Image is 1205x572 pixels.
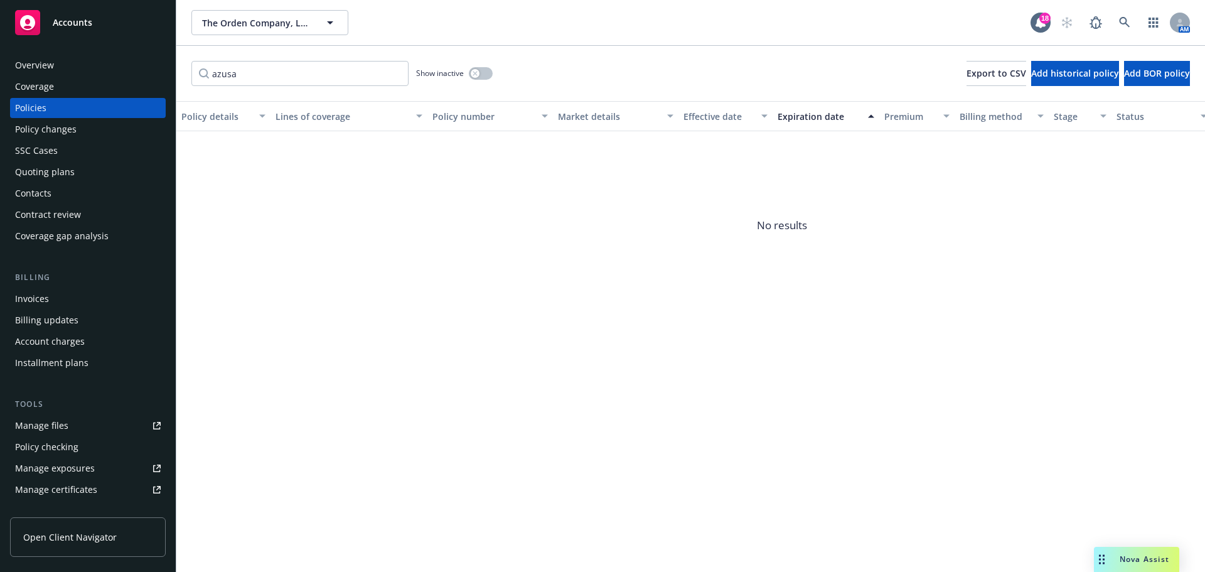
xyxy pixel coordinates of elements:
[967,67,1026,79] span: Export to CSV
[15,205,81,225] div: Contract review
[10,5,166,40] a: Accounts
[10,437,166,457] a: Policy checking
[15,183,51,203] div: Contacts
[967,61,1026,86] button: Export to CSV
[1031,67,1119,79] span: Add historical policy
[10,398,166,411] div: Tools
[10,310,166,330] a: Billing updates
[15,437,78,457] div: Policy checking
[202,16,311,30] span: The Orden Company, LLC
[884,110,936,123] div: Premium
[15,353,88,373] div: Installment plans
[270,101,427,131] button: Lines of coverage
[15,458,95,478] div: Manage exposures
[15,416,68,436] div: Manage files
[678,101,773,131] button: Effective date
[1120,554,1169,564] span: Nova Assist
[432,110,534,123] div: Policy number
[773,101,879,131] button: Expiration date
[10,416,166,436] a: Manage files
[553,101,678,131] button: Market details
[1039,13,1051,24] div: 18
[191,10,348,35] button: The Orden Company, LLC
[15,226,109,246] div: Coverage gap analysis
[1141,10,1166,35] a: Switch app
[10,353,166,373] a: Installment plans
[10,98,166,118] a: Policies
[558,110,660,123] div: Market details
[15,162,75,182] div: Quoting plans
[10,205,166,225] a: Contract review
[15,55,54,75] div: Overview
[1054,10,1079,35] a: Start snowing
[1124,67,1190,79] span: Add BOR policy
[10,332,166,352] a: Account charges
[960,110,1030,123] div: Billing method
[1054,110,1093,123] div: Stage
[191,61,409,86] input: Filter by keyword...
[276,110,409,123] div: Lines of coverage
[778,110,860,123] div: Expiration date
[1094,547,1179,572] button: Nova Assist
[10,271,166,284] div: Billing
[15,289,49,309] div: Invoices
[10,119,166,139] a: Policy changes
[10,226,166,246] a: Coverage gap analysis
[1031,61,1119,86] button: Add historical policy
[10,480,166,500] a: Manage certificates
[15,332,85,352] div: Account charges
[15,141,58,161] div: SSC Cases
[53,18,92,28] span: Accounts
[683,110,754,123] div: Effective date
[1117,110,1193,123] div: Status
[15,501,78,521] div: Manage claims
[10,501,166,521] a: Manage claims
[15,480,97,500] div: Manage certificates
[1094,547,1110,572] div: Drag to move
[10,162,166,182] a: Quoting plans
[15,310,78,330] div: Billing updates
[176,101,270,131] button: Policy details
[416,68,464,78] span: Show inactive
[10,289,166,309] a: Invoices
[10,77,166,97] a: Coverage
[15,119,77,139] div: Policy changes
[23,531,117,544] span: Open Client Navigator
[10,183,166,203] a: Contacts
[10,458,166,478] a: Manage exposures
[427,101,553,131] button: Policy number
[955,101,1049,131] button: Billing method
[10,55,166,75] a: Overview
[15,98,46,118] div: Policies
[15,77,54,97] div: Coverage
[1124,61,1190,86] button: Add BOR policy
[1083,10,1108,35] a: Report a Bug
[10,141,166,161] a: SSC Cases
[181,110,252,123] div: Policy details
[1049,101,1111,131] button: Stage
[879,101,955,131] button: Premium
[1112,10,1137,35] a: Search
